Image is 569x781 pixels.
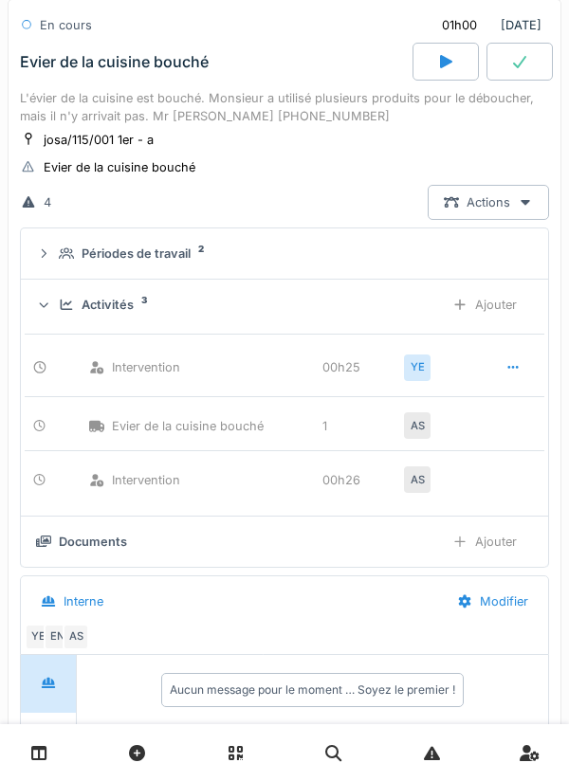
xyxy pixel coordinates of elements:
div: AS [63,624,89,650]
div: Modifier [441,584,544,619]
div: 01h00 [442,16,477,34]
div: 00h25 [322,358,398,376]
div: En cours [40,16,92,34]
div: EN [44,624,70,650]
summary: Activités3Ajouter [28,287,541,322]
div: AS [404,466,431,493]
div: Evier de la cuisine bouché [20,53,209,71]
div: 4 [44,193,51,211]
summary: Périodes de travail2 [28,236,541,271]
div: 1 [322,417,398,435]
div: YE [404,354,431,381]
div: [DATE] [426,8,549,43]
div: Intervention [89,358,316,376]
div: Ajouter [436,524,533,559]
div: Interne [64,592,103,610]
div: josa/115/001 1er - a [44,131,154,149]
div: Documents [59,533,127,551]
div: YE [25,624,51,650]
div: L'évier de la cuisine est bouché. Monsieur a utilisé plusieurs produits pour le déboucher, mais i... [20,89,549,125]
div: Evier de la cuisine bouché [44,158,195,176]
div: 00h26 [322,471,398,489]
div: Aucun message pour le moment … Soyez le premier ! [170,681,455,699]
div: Périodes de travail [82,245,191,263]
div: Intervention [89,471,316,489]
div: Ajouter [436,287,533,322]
div: Actions [428,185,549,220]
div: Activités [82,296,134,314]
div: Evier de la cuisine bouché [89,417,316,435]
summary: DocumentsAjouter [28,524,541,559]
div: AS [404,412,431,439]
